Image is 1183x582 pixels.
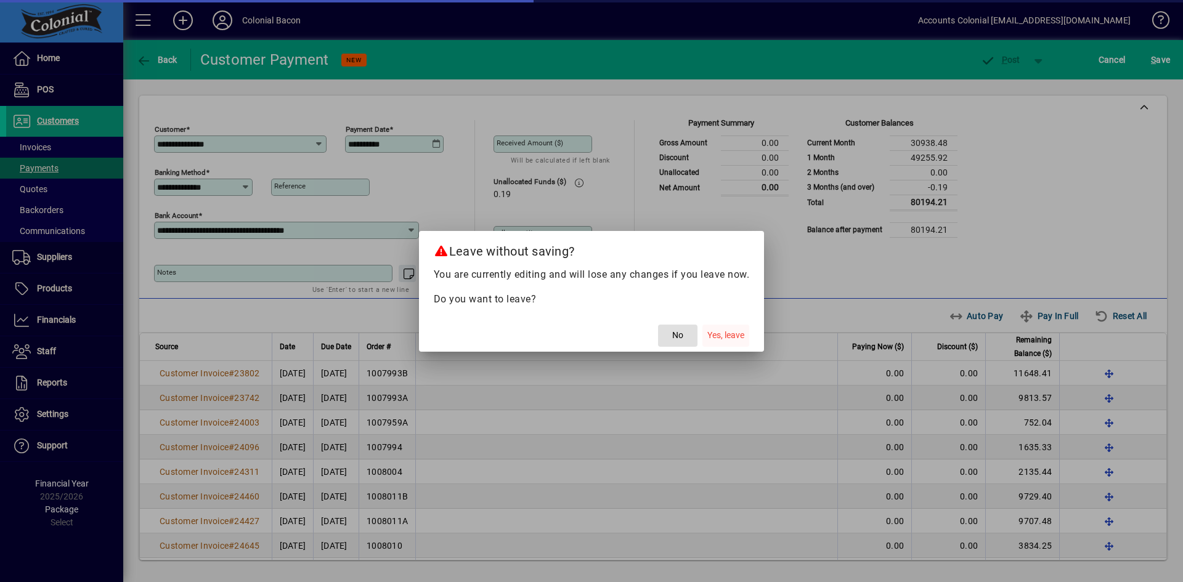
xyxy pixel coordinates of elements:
[419,231,765,267] h2: Leave without saving?
[672,329,683,342] span: No
[434,292,750,307] p: Do you want to leave?
[434,267,750,282] p: You are currently editing and will lose any changes if you leave now.
[658,325,697,347] button: No
[702,325,749,347] button: Yes, leave
[707,329,744,342] span: Yes, leave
